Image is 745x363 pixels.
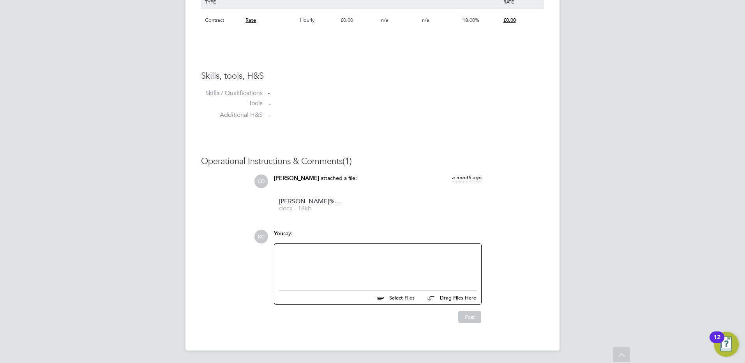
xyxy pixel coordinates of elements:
div: say: [274,230,482,243]
span: n/a [381,17,388,23]
h3: Operational Instructions & Comments [201,156,544,167]
span: [PERSON_NAME] [274,175,319,181]
span: docx - 18kb [279,206,341,211]
span: CD [254,174,268,188]
span: You [274,230,283,237]
label: Additional H&S [201,111,263,119]
label: Tools [201,99,263,107]
span: 18.00% [463,17,479,23]
div: 12 [713,337,720,347]
button: Post [458,311,481,323]
span: - [269,111,271,119]
span: - [269,100,271,107]
button: Open Resource Center, 12 new notifications [714,332,739,357]
div: Contract [203,9,244,32]
span: Rate [245,17,256,23]
span: attached a file: [321,174,357,181]
label: Skills / Qualifications [201,89,263,97]
div: Hourly [298,9,339,32]
span: £0.00 [503,17,516,23]
span: (1) [342,156,352,166]
div: £0.00 [339,9,379,32]
button: Drag Files Here [421,290,477,306]
span: a month ago [452,174,482,181]
span: [PERSON_NAME]%20Ralphina%20HQ00529359 [279,199,341,204]
span: KC [254,230,268,243]
h3: Skills, tools, H&S [201,70,544,82]
span: n/a [422,17,429,23]
a: [PERSON_NAME]%20Ralphina%20HQ00529359 docx - 18kb [279,199,341,211]
div: - [268,89,544,97]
